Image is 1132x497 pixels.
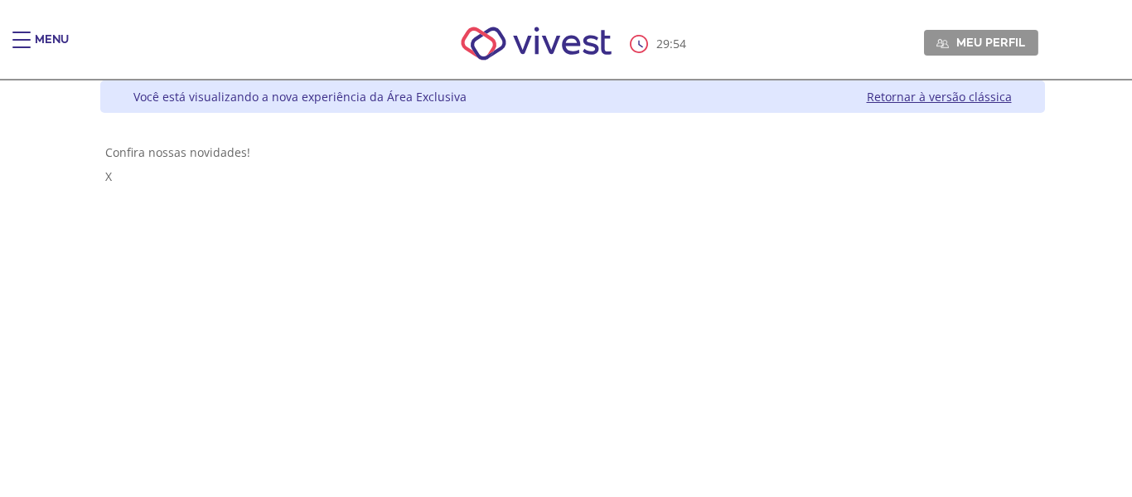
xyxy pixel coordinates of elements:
div: Vivest [88,80,1045,497]
span: 54 [673,36,686,51]
span: 29 [656,36,670,51]
img: Vivest [443,8,631,79]
div: Você está visualizando a nova experiência da Área Exclusiva [133,89,467,105]
a: Meu perfil [924,30,1038,55]
span: Meu perfil [956,35,1025,50]
span: X [105,168,112,184]
div: Menu [35,32,69,65]
div: Confira nossas novidades! [105,144,1040,160]
img: Meu perfil [936,37,949,50]
div: : [630,35,689,53]
a: Retornar à versão clássica [867,89,1012,105]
